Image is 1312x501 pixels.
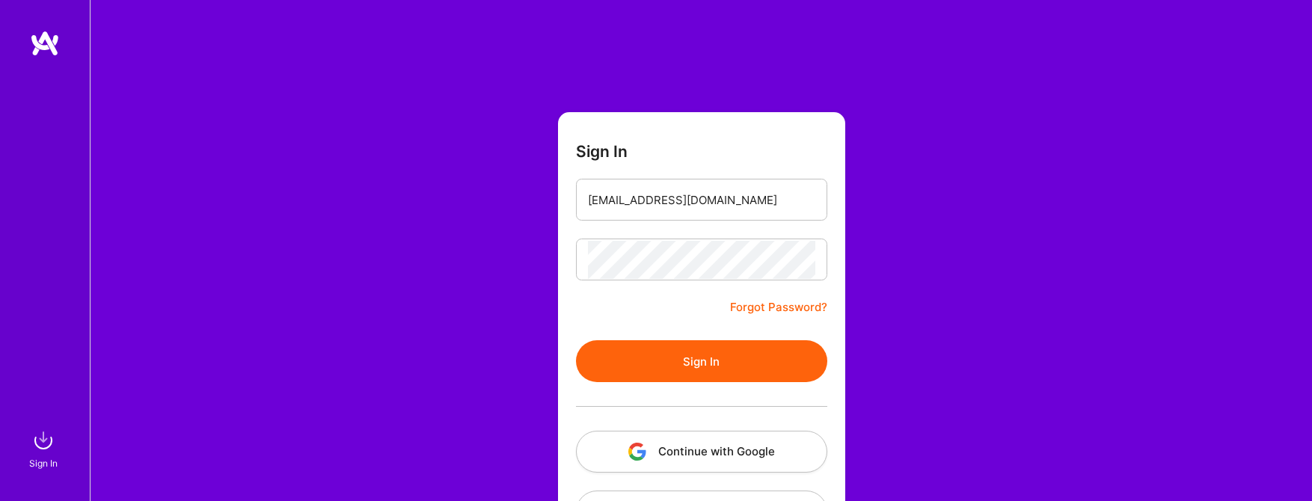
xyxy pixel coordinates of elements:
[31,425,58,471] a: sign inSign In
[576,431,827,473] button: Continue with Google
[576,340,827,382] button: Sign In
[576,142,628,161] h3: Sign In
[588,181,815,219] input: Email...
[29,455,58,471] div: Sign In
[730,298,827,316] a: Forgot Password?
[628,443,646,461] img: icon
[28,425,58,455] img: sign in
[30,30,60,57] img: logo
